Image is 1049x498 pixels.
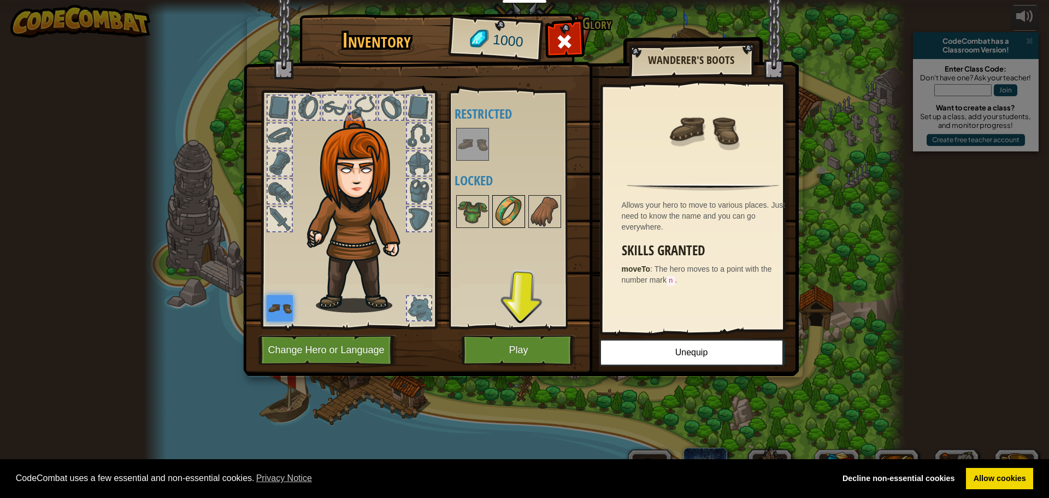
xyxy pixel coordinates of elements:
h1: Inventory [307,29,446,52]
h3: Skills Granted [622,243,790,258]
span: CodeCombat uses a few essential and non-essential cookies. [16,470,827,487]
h2: Wanderer's Boots [640,54,742,66]
img: portrait.png [267,295,293,321]
a: deny cookies [835,468,962,490]
img: portrait.png [457,196,488,227]
img: hr.png [627,184,779,191]
img: portrait.png [457,129,488,160]
div: Allows your hero to move to various places. Just need to know the name and you can go everywhere. [622,200,790,232]
button: Change Hero or Language [258,335,397,365]
h4: Restricted [455,107,592,121]
h4: Locked [455,173,592,188]
a: learn more about cookies [255,470,314,487]
span: : [650,265,655,273]
button: Unequip [599,339,784,366]
a: allow cookies [966,468,1033,490]
img: portrait.png [668,94,739,165]
span: 1000 [492,30,524,52]
strong: moveTo [622,265,651,273]
img: hair_f2.png [302,112,420,313]
code: n [667,276,675,286]
button: Play [462,335,576,365]
img: portrait.png [529,196,560,227]
img: portrait.png [493,196,524,227]
span: The hero moves to a point with the number mark . [622,265,772,284]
